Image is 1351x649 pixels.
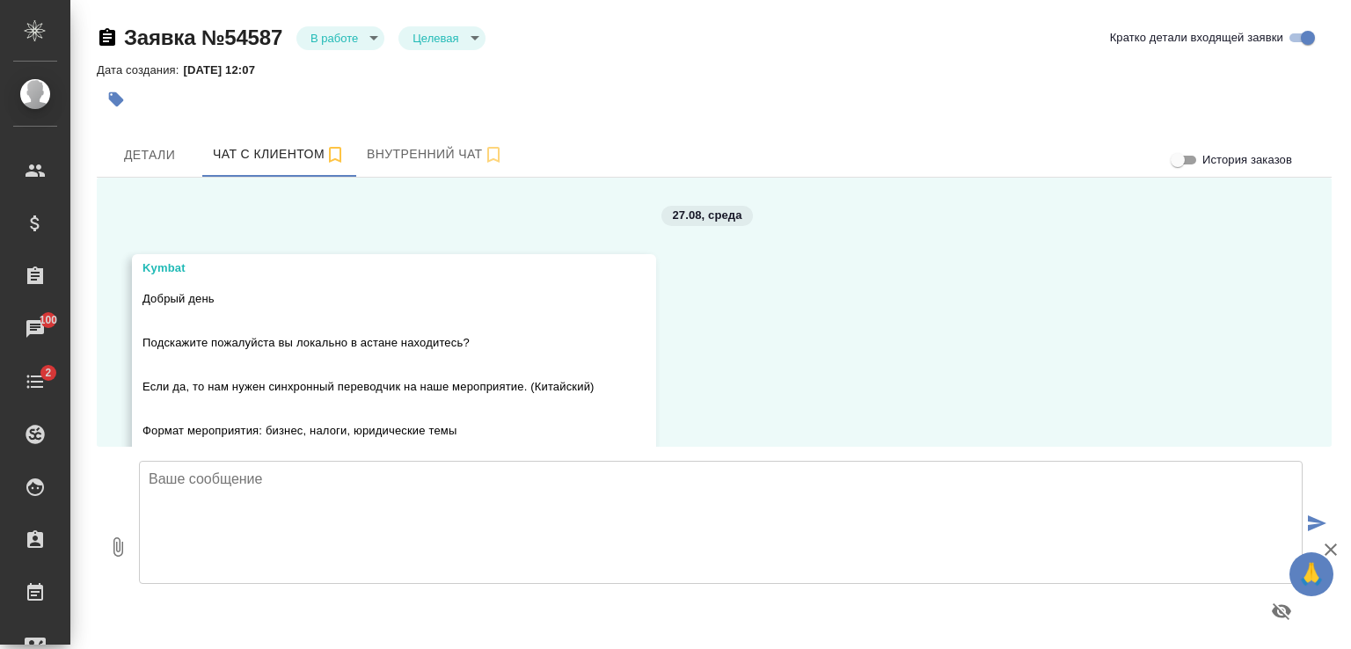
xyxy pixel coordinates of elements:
[142,259,595,277] div: Kymbat
[407,31,464,46] button: Целевая
[398,26,485,50] div: В работе
[483,144,504,165] svg: Подписаться
[672,207,741,224] p: 27.08, среда
[29,311,69,329] span: 100
[202,133,356,177] button: 77473387813 (Kymbat) - (undefined)
[183,63,268,77] p: [DATE] 12:07
[4,360,66,404] a: 2
[296,26,384,50] div: В работе
[97,80,135,119] button: Добавить тэг
[4,307,66,351] a: 100
[367,143,504,165] span: Внутренний чат
[142,290,595,308] p: Добрый день
[34,364,62,382] span: 2
[305,31,363,46] button: В работе
[97,63,183,77] p: Дата создания:
[124,26,282,49] a: Заявка №54587
[1202,151,1292,169] span: История заказов
[142,334,595,352] p: Подскажите пожалуйста вы локально в астане находитесь?
[1260,590,1303,632] button: Предпросмотр
[1110,29,1283,47] span: Кратко детали входящей заявки
[142,378,595,396] p: Если да, то нам нужен синхронный переводчик на наше мероприятие. (Китайский)
[107,144,192,166] span: Детали
[97,27,118,48] button: Скопировать ссылку
[325,144,346,165] svg: Подписаться
[213,143,346,165] span: Чат с клиентом
[142,422,595,440] p: Формат мероприятия: бизнес, налоги, юридические темы
[1296,556,1326,593] span: 🙏
[1289,552,1333,596] button: 🙏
